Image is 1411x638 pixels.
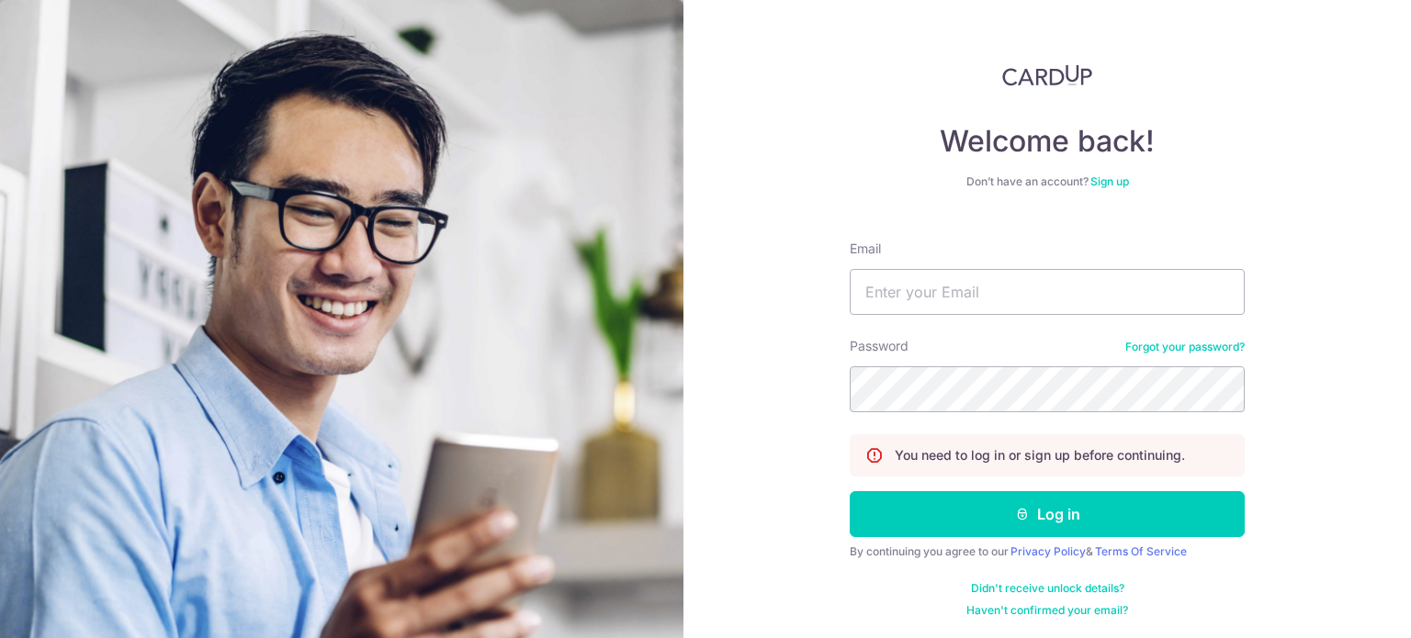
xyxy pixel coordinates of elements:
a: Haven't confirmed your email? [966,603,1128,618]
a: Forgot your password? [1125,340,1245,354]
label: Email [850,240,881,258]
a: Terms Of Service [1095,544,1187,558]
a: Sign up [1090,174,1129,188]
label: Password [850,337,909,355]
a: Privacy Policy [1010,544,1086,558]
img: CardUp Logo [1002,64,1092,86]
p: You need to log in or sign up before continuing. [895,446,1185,465]
h4: Welcome back! [850,123,1245,160]
input: Enter your Email [850,269,1245,315]
button: Log in [850,491,1245,537]
div: Don’t have an account? [850,174,1245,189]
div: By continuing you agree to our & [850,544,1245,559]
a: Didn't receive unlock details? [971,581,1124,596]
